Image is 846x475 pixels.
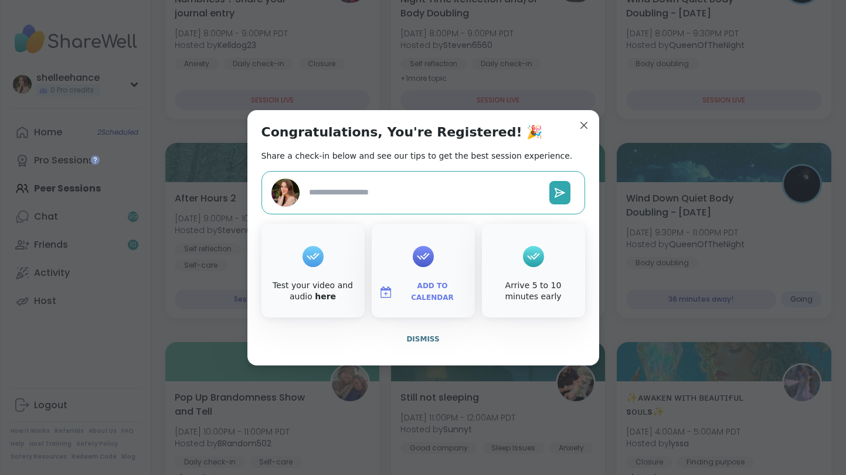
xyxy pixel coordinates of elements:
h1: Congratulations, You're Registered! 🎉 [261,124,543,141]
iframe: Spotlight [90,155,100,165]
h2: Share a check-in below and see our tips to get the best session experience. [261,150,573,162]
img: ShareWell Logomark [379,285,393,299]
div: Test your video and audio [264,280,362,303]
span: Add to Calendar [397,281,468,303]
a: here [315,292,336,301]
button: Dismiss [261,327,585,351]
div: Arrive 5 to 10 minutes early [484,280,583,303]
button: Add to Calendar [374,280,473,305]
span: Dismiss [406,335,439,343]
img: shelleehance [271,179,300,207]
